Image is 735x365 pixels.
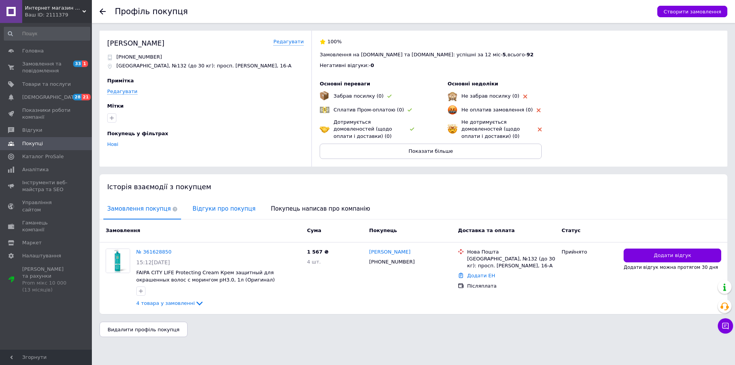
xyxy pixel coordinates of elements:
input: Пошук [4,27,90,41]
div: [PERSON_NAME] [107,38,165,48]
span: Відгуки про покупця [189,199,259,219]
button: Показати більше [320,144,542,159]
div: Покупець у фільтрах [107,130,302,137]
img: emoji [448,124,457,134]
span: 5 [502,52,506,57]
span: Интернет магазин arlet [25,5,82,11]
span: Додати відгук можна протягом 30 дня [624,265,718,270]
span: [DEMOGRAPHIC_DATA] [22,94,79,101]
span: Мітки [107,103,124,109]
span: Замовлення та повідомлення [22,61,71,74]
div: [GEOGRAPHIC_DATA], №132 (до 30 кг): просп. [PERSON_NAME], 16-А [467,255,555,269]
span: Доставка та оплата [458,228,514,233]
div: Ваш ID: 2111379 [25,11,92,18]
span: Відгуки [22,127,42,134]
img: emoji [320,91,329,100]
img: Фото товару [106,249,130,273]
span: Замовлення покупця [103,199,181,219]
button: Чат з покупцем [718,318,733,334]
button: Створити замовлення [657,6,727,17]
div: Нова Пошта [467,249,555,255]
span: Показати більше [408,148,453,154]
a: Фото товару [106,249,130,273]
span: Управління сайтом [22,199,71,213]
span: Замовлення на [DOMAIN_NAME] та [DOMAIN_NAME]: успішні за 12 міс - , всього - [320,52,533,57]
a: FAIPA CITY LIFE Protecting Cream Крем защитный для окрашенных волос с морингом pH3.0, 1л (Оригинал) [136,270,275,283]
span: Покупці [22,140,43,147]
span: Показники роботи компанії [22,107,71,121]
span: 4 шт. [307,259,321,265]
button: Додати відгук [624,249,721,263]
a: Додати ЕН [467,273,495,278]
span: Негативні відгуки: - [320,62,371,68]
p: [GEOGRAPHIC_DATA], №132 (до 30 кг): просп. [PERSON_NAME], 16-А [116,62,291,69]
span: Покупець написав про компанію [267,199,374,219]
span: 21 [82,94,90,100]
a: Редагувати [107,88,137,95]
button: Видалити профіль покупця [100,322,188,337]
div: Prom мікс 10 000 (13 місяців) [22,280,71,293]
span: Додати відгук [654,252,691,259]
span: Не забрав посилку (0) [461,93,519,99]
img: emoji [448,105,457,115]
div: Прийнято [562,249,617,255]
a: Нові [107,141,118,147]
span: Замовлення [106,228,140,233]
span: Забрав посилку (0) [333,93,384,99]
img: rating-tag-type [537,108,541,112]
img: emoji [320,124,330,134]
a: Редагувати [273,38,304,46]
span: Сплатив Пром-оплатою (0) [333,107,404,113]
img: rating-tag-type [387,95,392,98]
span: Покупець [369,228,397,233]
a: [PERSON_NAME] [369,249,410,256]
span: Примітка [107,78,134,83]
span: Статус [562,228,581,233]
span: Головна [22,47,44,54]
img: rating-tag-type [538,128,542,131]
span: Каталог ProSale [22,153,64,160]
a: № 361628850 [136,249,171,255]
img: emoji [320,105,330,115]
h1: Профіль покупця [115,7,188,16]
span: Гаманець компанії [22,219,71,233]
span: Дотримується домовленостей (щодо оплати і доставки) (0) [333,119,392,139]
span: Інструменти веб-майстра та SEO [22,179,71,193]
span: 15:12[DATE] [136,259,170,265]
div: [PHONE_NUMBER] [367,257,416,267]
img: emoji [448,91,457,101]
span: 0 [371,62,374,68]
span: [PERSON_NAME] та рахунки [22,266,71,294]
span: Не оплатив замовлення (0) [461,107,532,113]
span: Не дотримується домовленостей (щодо оплати і доставки) (0) [461,119,520,139]
span: 4 товара у замовленні [136,300,195,306]
div: Післяплата [467,283,555,290]
span: Аналітика [22,166,49,173]
span: 92 [527,52,534,57]
span: Товари та послуги [22,81,71,88]
img: rating-tag-type [410,128,414,131]
span: Видалити профіль покупця [108,327,180,332]
span: Основні переваги [320,81,370,87]
a: 4 товара у замовленні [136,300,204,306]
span: Основні недоліки [448,81,498,87]
span: Налаштування [22,252,61,259]
span: Створити замовлення [663,9,721,15]
img: rating-tag-type [408,108,412,112]
span: 100% [327,39,341,44]
span: 1 [82,61,88,67]
img: rating-tag-type [523,95,527,98]
p: [PHONE_NUMBER] [116,54,162,61]
div: Повернутися назад [100,8,106,15]
span: Cума [307,228,321,233]
span: 1 567 ₴ [307,249,328,255]
span: 28 [73,94,82,100]
span: Історія взаємодії з покупцем [107,183,211,191]
span: Маркет [22,239,42,246]
span: 33 [73,61,82,67]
